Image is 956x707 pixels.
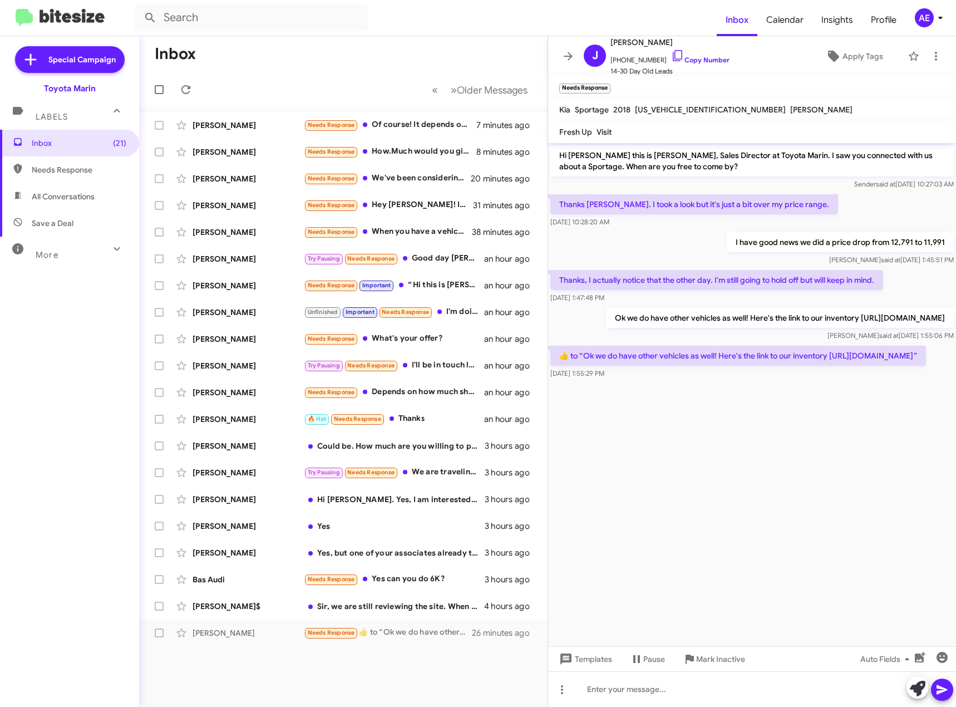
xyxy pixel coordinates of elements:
[717,4,757,36] span: Inbox
[304,225,472,238] div: When you have a vehicle. Around $15-$20k. Low-ish miles.
[484,307,539,318] div: an hour ago
[304,359,484,372] div: I'll be in touch later on in October. Thanks for staying in touch
[610,36,730,49] span: [PERSON_NAME]
[812,4,862,36] a: Insights
[304,172,472,185] div: We've been considering the telluride the atlas and the vistiq all within the low 600-mid 700 a mo...
[308,148,355,155] span: Needs Response
[484,253,539,264] div: an hour ago
[476,146,539,158] div: 8 minutes ago
[806,46,903,66] button: Apply Tags
[193,227,304,238] div: [PERSON_NAME]
[193,547,304,558] div: [PERSON_NAME]
[425,78,445,101] button: Previous
[472,627,539,639] div: 26 minutes ago
[472,227,539,238] div: 38 minutes ago
[193,387,304,398] div: [PERSON_NAME]
[550,293,604,302] span: [DATE] 1:47:48 PM
[308,308,338,316] span: Unfinished
[308,282,355,289] span: Needs Response
[193,146,304,158] div: [PERSON_NAME]
[484,360,539,371] div: an hour ago
[304,521,485,532] div: Yes
[193,333,304,345] div: [PERSON_NAME]
[193,627,304,639] div: [PERSON_NAME]
[308,202,355,209] span: Needs Response
[457,84,528,96] span: Older Messages
[308,415,327,423] span: 🔥 Hot
[432,83,438,97] span: «
[550,270,883,290] p: Thanks, I actually notice that the other day. I'm still going to hold off but will keep in mind.
[193,360,304,371] div: [PERSON_NAME]
[485,467,539,478] div: 3 hours ago
[193,253,304,264] div: [PERSON_NAME]
[193,307,304,318] div: [PERSON_NAME]
[193,280,304,291] div: [PERSON_NAME]
[484,387,539,398] div: an hour ago
[905,8,944,27] button: AE
[304,466,485,479] div: We are traveling and will reach out when we return next week.
[346,308,374,316] span: Important
[550,194,838,214] p: Thanks [PERSON_NAME]. I took a look but it's just a bit over my price range.
[881,256,900,264] span: said at
[113,138,126,149] span: (21)
[347,469,395,476] span: Needs Response
[621,649,674,669] button: Pause
[485,440,539,451] div: 3 hours ago
[635,105,786,115] span: [US_VEHICLE_IDENTIFICATION_NUMBER]
[472,173,539,184] div: 20 minutes ago
[757,4,812,36] span: Calendar
[550,145,954,176] p: Hi [PERSON_NAME] this is [PERSON_NAME], Sales Director at Toyota Marin. I saw you connected with ...
[557,649,612,669] span: Templates
[862,4,905,36] a: Profile
[347,362,395,369] span: Needs Response
[347,255,395,262] span: Needs Response
[485,494,539,505] div: 3 hours ago
[193,494,304,505] div: [PERSON_NAME]
[308,576,355,583] span: Needs Response
[304,332,484,345] div: What's your offer?
[860,649,914,669] span: Auto Fields
[304,119,476,131] div: Of course! It depends on how much is "enough"!
[36,250,58,260] span: More
[304,279,484,292] div: “ Hi this is [PERSON_NAME], Sales Director at Toyota Marin. Thanks for being our loyal customer. ...
[362,282,391,289] span: Important
[308,121,355,129] span: Needs Response
[559,84,610,94] small: Needs Response
[32,138,126,149] span: Inbox
[308,175,355,182] span: Needs Response
[790,105,852,115] span: [PERSON_NAME]
[485,574,539,585] div: 3 hours ago
[304,601,484,612] div: Sir, we are still reviewing the site. When we make a decision I will reach out.
[304,573,485,586] div: Yes can you do 6K?
[575,105,609,115] span: Sportage
[592,47,598,65] span: J
[48,54,116,65] span: Special Campaign
[643,649,665,669] span: Pause
[484,601,539,612] div: 4 hours ago
[193,521,304,532] div: [PERSON_NAME]
[193,173,304,184] div: [PERSON_NAME]
[915,8,934,27] div: AE
[32,164,126,175] span: Needs Response
[308,389,355,396] span: Needs Response
[426,78,534,101] nav: Page navigation example
[304,547,485,558] div: Yes, but one of your associates already told me I wanted way to much $ I wanted $4,000 would have...
[304,199,473,212] div: Hey [PERSON_NAME]! I think it would be interesting to me, depends on the offer
[304,252,484,265] div: Good day [PERSON_NAME] I'm not sure when I will be able to come by but I will give you a call whe...
[304,386,484,399] div: Depends on how much she's worth. She has a little over 150k miles
[304,145,476,158] div: How.Much would you give me ,mileage is only 36,thousand miles and it's a 2013 ?
[610,66,730,77] span: 14-30 Day Old Leads
[696,649,745,669] span: Mark Inactive
[135,4,368,31] input: Search
[193,440,304,451] div: [PERSON_NAME]
[484,280,539,291] div: an hour ago
[304,306,484,318] div: I'm doing different deals right now and they all depend on each other. So I'm waiting for the fir...
[155,45,196,63] h1: Inbox
[308,469,340,476] span: Try Pausing
[485,521,539,532] div: 3 hours ago
[32,191,95,202] span: All Conversations
[548,649,621,669] button: Templates
[193,414,304,425] div: [PERSON_NAME]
